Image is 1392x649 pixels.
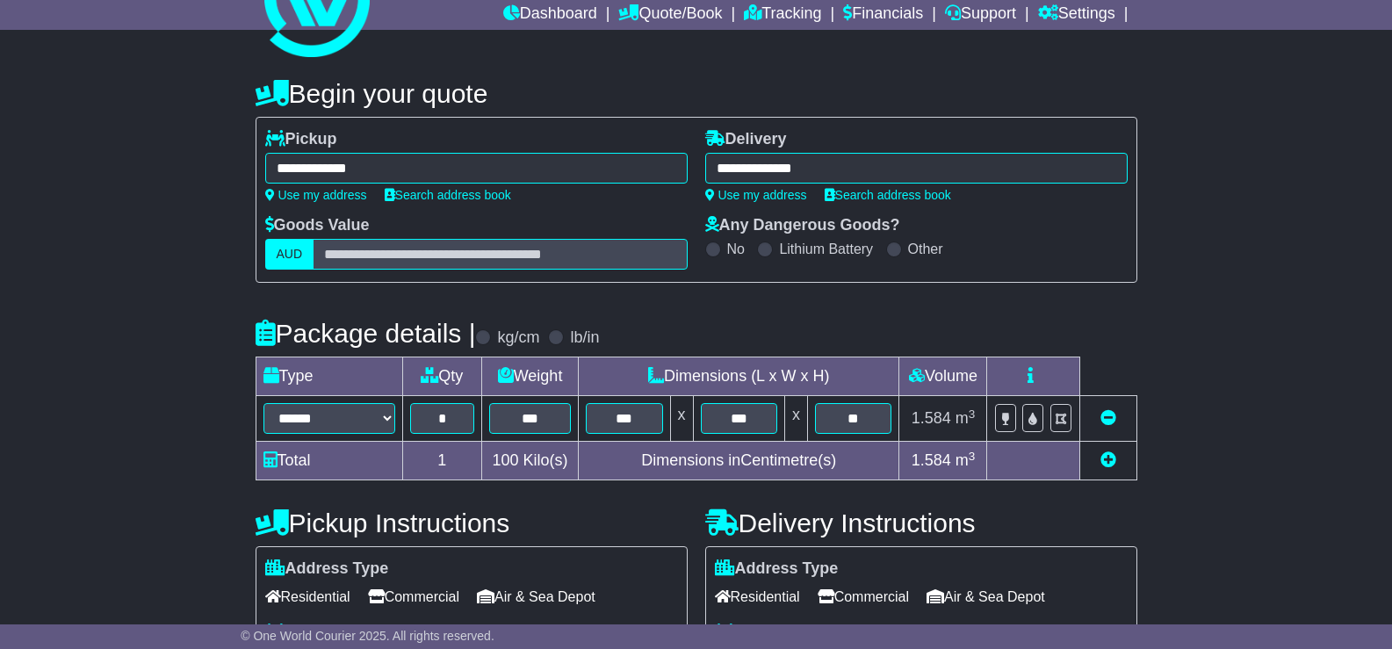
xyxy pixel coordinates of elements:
[784,396,807,442] td: x
[705,130,787,149] label: Delivery
[265,188,367,202] a: Use my address
[265,130,337,149] label: Pickup
[493,451,519,469] span: 100
[969,407,976,421] sup: 3
[727,241,745,257] label: No
[705,216,900,235] label: Any Dangerous Goods?
[256,508,688,537] h4: Pickup Instructions
[579,357,899,396] td: Dimensions (L x W x H)
[265,559,389,579] label: Address Type
[927,583,1045,610] span: Air & Sea Depot
[368,583,459,610] span: Commercial
[956,451,976,469] span: m
[1100,451,1116,469] a: Add new item
[256,357,402,396] td: Type
[402,442,482,480] td: 1
[402,357,482,396] td: Qty
[912,409,951,427] span: 1.584
[385,188,511,202] a: Search address book
[715,583,800,610] span: Residential
[899,357,987,396] td: Volume
[265,216,370,235] label: Goods Value
[256,79,1137,108] h4: Begin your quote
[570,328,599,348] label: lb/in
[256,319,476,348] h4: Package details |
[265,239,314,270] label: AUD
[482,442,579,480] td: Kilo(s)
[825,188,951,202] a: Search address book
[670,396,693,442] td: x
[956,409,976,427] span: m
[477,583,595,610] span: Air & Sea Depot
[497,328,539,348] label: kg/cm
[779,241,873,257] label: Lithium Battery
[1100,409,1116,427] a: Remove this item
[265,583,350,610] span: Residential
[705,508,1137,537] h4: Delivery Instructions
[969,450,976,463] sup: 3
[818,583,909,610] span: Commercial
[912,451,951,469] span: 1.584
[241,629,494,643] span: © One World Courier 2025. All rights reserved.
[256,442,402,480] td: Total
[908,241,943,257] label: Other
[705,188,807,202] a: Use my address
[482,357,579,396] td: Weight
[579,442,899,480] td: Dimensions in Centimetre(s)
[715,559,839,579] label: Address Type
